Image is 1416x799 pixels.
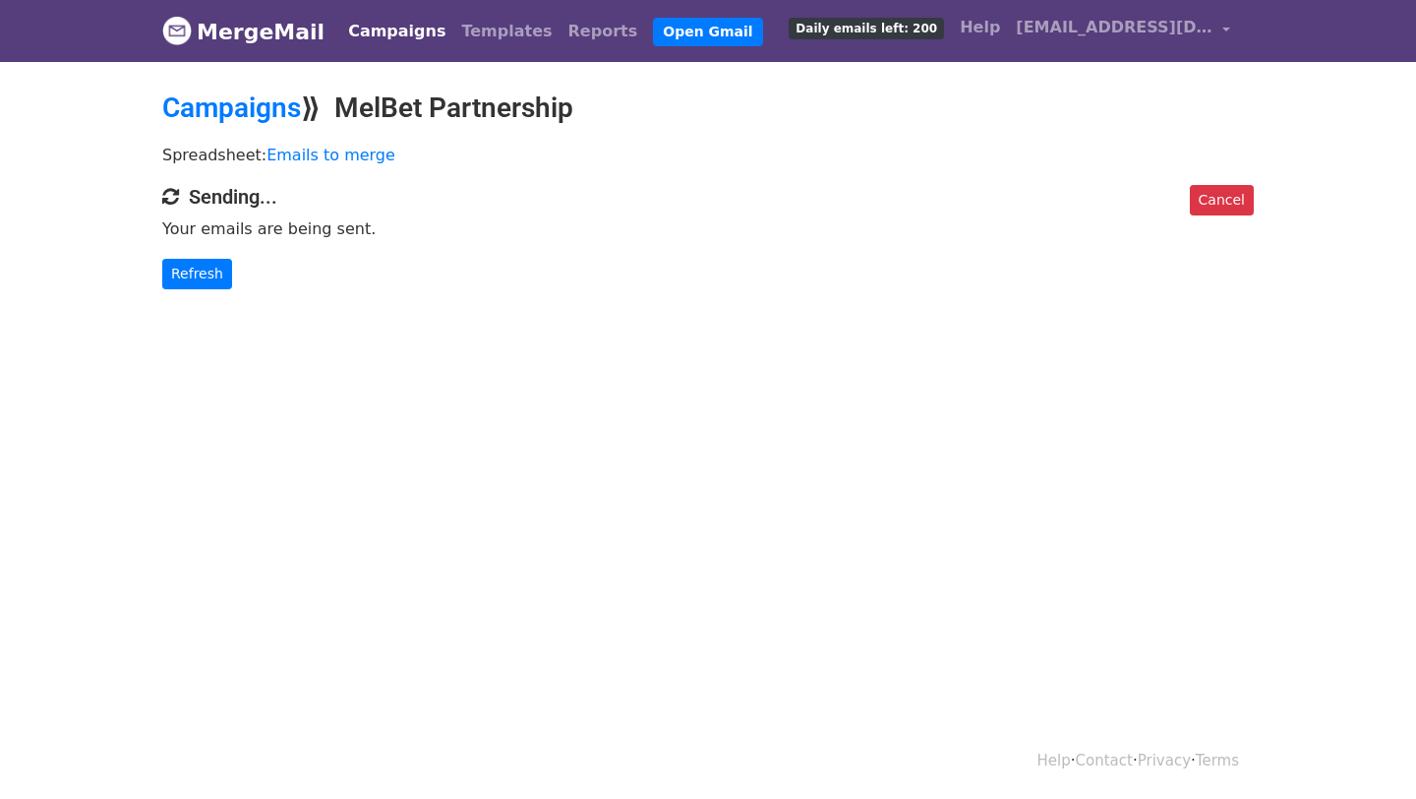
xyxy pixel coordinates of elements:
a: Campaigns [162,92,301,124]
p: Spreadsheet: [162,145,1254,165]
a: Cancel [1190,185,1254,215]
a: Help [1037,752,1071,769]
a: Help [952,8,1008,47]
a: Open Gmail [653,18,762,46]
span: [EMAIL_ADDRESS][DOMAIN_NAME] [1016,16,1212,39]
h2: ⟫ MelBet Partnership [162,92,1254,125]
a: Privacy [1138,752,1191,769]
a: Reports [560,12,646,51]
a: Contact [1076,752,1133,769]
a: [EMAIL_ADDRESS][DOMAIN_NAME] [1008,8,1238,54]
h4: Sending... [162,185,1254,209]
a: Emails to merge [266,146,395,164]
p: Your emails are being sent. [162,218,1254,239]
a: Daily emails left: 200 [781,8,952,47]
a: Templates [453,12,560,51]
a: Terms [1196,752,1239,769]
a: Refresh [162,259,232,289]
img: MergeMail logo [162,16,192,45]
a: Campaigns [340,12,453,51]
span: Daily emails left: 200 [789,18,944,39]
a: MergeMail [162,11,324,52]
iframe: Chat Widget [1318,705,1416,799]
